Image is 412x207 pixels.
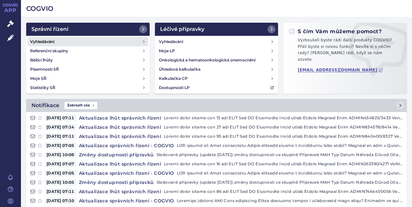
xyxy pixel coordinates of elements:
h4: Aktualizace lhůt správních řízení [76,133,164,140]
h4: Kalkulačka CP [159,75,188,82]
a: NotifikaceZobrazit vše [26,99,407,112]
span: [DATE] 07:05 [45,142,76,149]
p: Loremips (dolorsi AM) Cons adipiscing Elitse doeiusmo tempor i utlaboreetd magn aliqu? Enimadm ve... [177,197,403,204]
h4: Aktualizace lhůt správních řízení [76,188,164,195]
a: Dostupnosti LP [156,83,277,92]
h2: S čím Vám můžeme pomoct? [289,28,382,35]
span: [DATE] 07:11 [45,133,76,140]
p: Sledované přípravky (update [DATE]) změny dostupností ve skupině Přípravek MAH Typ Datum Náhrada ... [157,151,403,158]
a: Správní řízení [26,23,150,36]
a: Kalkulačka CP [156,74,277,83]
span: [DATE] 07:14 [45,124,76,130]
h4: Aktualizace správních řízení - COGVIO [76,142,177,149]
p: LOR ipsumd sit Amet consectetu Adipis elitsedd eiusmo t incididuntu labo etdol? Magnaal en adm v ... [177,170,403,176]
span: [DATE] 07:11 [45,188,76,195]
h2: Léčivé přípravky [160,25,204,33]
h2: COGVIO [26,4,407,13]
h4: Běžící lhůty [30,57,53,63]
a: Referenční skupiny [28,46,148,56]
h4: Moje SŘ [30,75,47,82]
a: Běžící lhůty [28,56,148,65]
a: Písemnosti SŘ [28,65,148,74]
a: Vyhledávání [156,37,277,46]
h4: Aktualizace správních řízení - COGVIO [76,170,177,176]
h4: Písemnosti SŘ [30,66,59,73]
span: [DATE] 07:10 [45,197,76,204]
a: Onkologická a hematoonkologická onemocnění [156,56,277,65]
h4: Aktualizace lhůt správních řízení [76,115,164,121]
a: Moje SŘ [28,74,148,83]
span: [DATE] 10:05 [45,179,76,186]
p: Loremi dolor sitame con 95 adi ELIT Sed DO Eiusmodte Incid utlab Etdolo Magnaal Enim ADMIN840400/... [164,133,403,140]
p: LOR ipsumd sit Amet consectetu Adipis elitsedd eiusmo t incididuntu labo etdol? Magnaal en adm v ... [177,142,403,149]
p: Vyzkoušeli byste rádi další produkty COGVIO? Přáli byste si novou funkci? Nevíte si s něčím rady?... [289,37,402,65]
p: Loremi dolor sitame con 27 adi ELIT Sed DO Eiusmodte Incid utlab Etdolo Magnaal Enim ADMIN834578/... [164,124,403,130]
h2: Správní řízení [31,25,68,33]
h4: Moje LP [159,48,175,54]
h2: Notifikace [31,102,59,109]
p: Sledované přípravky (update [DATE]) změny dostupností ve skupině Přípravek MAH Typ Datum Náhrada ... [157,179,403,186]
h4: Aktualizace lhůt správních řízení [76,161,164,167]
p: Loremi dolor sitame con 16 adi ELIT Sed DO Eiusmodte Incid utlab Etdolo Magnaal Enim ADMIN263390/... [164,161,403,167]
a: Statistiky SŘ [28,83,148,92]
h4: Aktualizace lhůt správních řízení [76,124,164,130]
h4: Změny dostupnosti přípravků [76,151,157,158]
span: [DATE] 07:07 [45,161,76,167]
span: Zobrazit vše [65,102,97,109]
h4: Úhradová kalkulačka [159,66,200,73]
span: [DATE] 10:08 [45,151,76,158]
h4: Změny dostupnosti přípravků [76,179,157,186]
h4: Vyhledávání [30,38,54,45]
h4: Statistiky SŘ [30,84,55,91]
h4: Aktualizace správních řízení - COGVIO [76,197,177,204]
p: Loremi dolor sitame con 86 adi ELIT Sed DO Eiusmodte Incid utlab Etdolo Magnaal Enim ADMIN746441/... [164,188,403,195]
h4: Dostupnosti LP [159,84,190,91]
a: Vyhledávání [28,37,148,46]
p: Loremi dolor sitame con 13 adi ELIT Sed DO Eiusmodte Incid utlab Etdolo Magnaal Enim ADMIN454825/... [164,115,403,121]
a: Úhradová kalkulačka [156,65,277,74]
span: [DATE] 07:11 [45,115,76,121]
span: [DATE] 07:05 [45,170,76,176]
a: Léčivé přípravky [155,23,278,36]
a: [EMAIL_ADDRESS][DOMAIN_NAME] [298,68,383,73]
a: Moje LP [156,46,277,56]
h4: Referenční skupiny [30,48,68,54]
h4: Onkologická a hematoonkologická onemocnění [159,57,255,63]
h4: Vyhledávání [159,38,183,45]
